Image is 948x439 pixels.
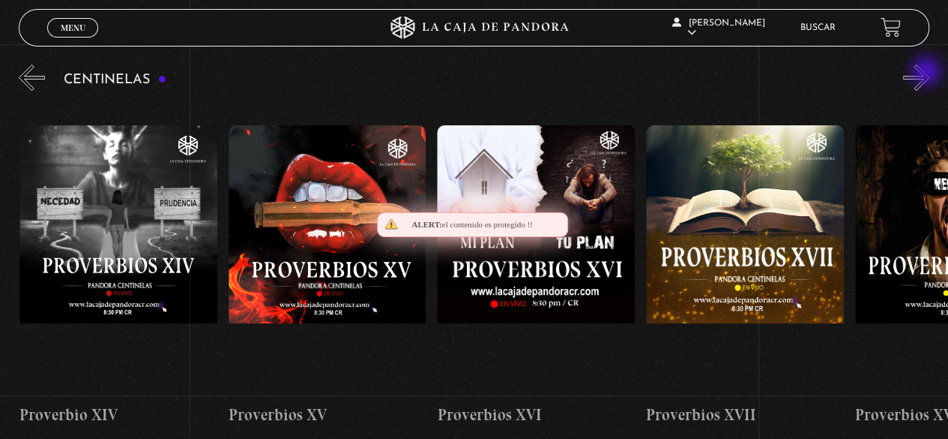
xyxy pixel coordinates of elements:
h4: Proverbios XV [229,403,426,427]
h4: Proverbio XIV [19,403,217,427]
span: Alert: [411,220,441,229]
div: el contenido es protegido !! [377,212,568,237]
h4: Proverbios XVII [646,403,844,427]
a: View your shopping cart [881,17,901,38]
span: Menu [61,23,85,32]
button: Next [903,65,929,91]
h3: Centinelas [64,73,166,87]
h4: Proverbios XVI [437,403,635,427]
button: Previous [19,65,45,91]
span: Cerrar [55,35,91,46]
span: [PERSON_NAME] [672,19,765,38]
a: Buscar [800,23,836,32]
